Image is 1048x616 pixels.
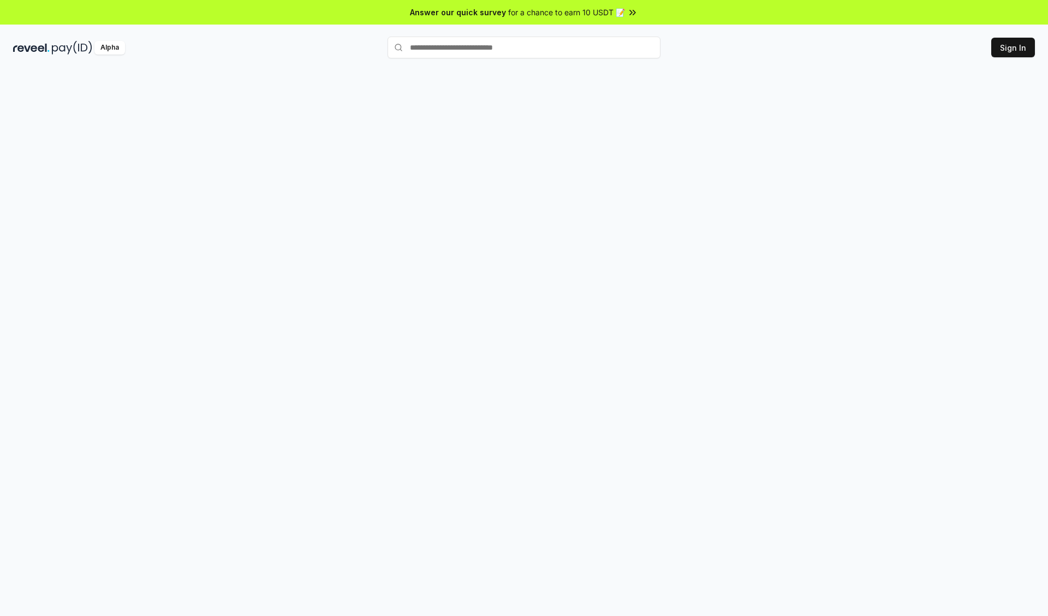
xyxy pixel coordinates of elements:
span: Answer our quick survey [410,7,506,18]
div: Alpha [94,41,125,55]
span: for a chance to earn 10 USDT 📝 [508,7,625,18]
img: pay_id [52,41,92,55]
button: Sign In [991,38,1035,57]
img: reveel_dark [13,41,50,55]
